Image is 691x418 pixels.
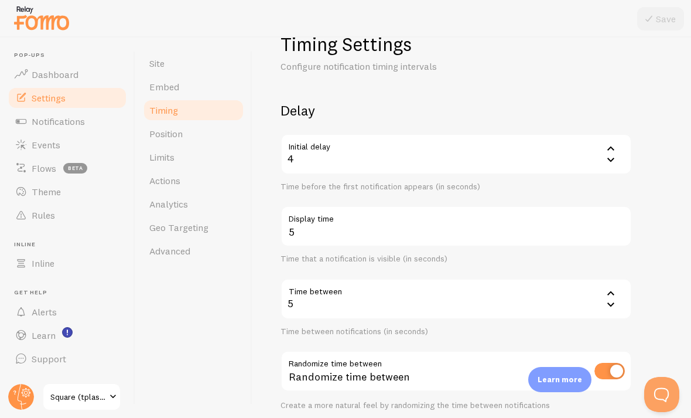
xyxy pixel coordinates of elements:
[280,278,632,320] div: 5
[280,400,632,411] div: Create a more natural feel by randomizing the time between notifications
[280,206,632,226] label: Display time
[32,209,55,221] span: Rules
[280,60,562,73] p: Configure notification timing intervals
[7,324,128,347] a: Learn
[32,257,54,269] span: Inline
[7,347,128,371] a: Support
[142,145,245,169] a: Limits
[7,157,128,180] a: Flows beta
[7,133,128,157] a: Events
[142,192,245,216] a: Analytics
[32,115,85,127] span: Notifications
[142,75,245,98] a: Embed
[14,241,128,249] span: Inline
[149,198,188,210] span: Analytics
[50,390,106,404] span: Square (tplashsupply)
[7,63,128,86] a: Dashboard
[149,128,183,140] span: Position
[7,252,128,275] a: Inline
[280,134,632,175] div: 4
[32,162,56,174] span: Flows
[149,151,175,163] span: Limits
[149,222,208,233] span: Geo Targeting
[149,245,190,257] span: Advanced
[32,186,61,198] span: Theme
[42,383,121,411] a: Square (tplashsupply)
[14,289,128,297] span: Get Help
[538,374,582,385] p: Learn more
[7,300,128,324] a: Alerts
[149,175,180,186] span: Actions
[149,104,178,116] span: Timing
[32,92,66,104] span: Settings
[142,239,245,263] a: Advanced
[32,306,57,318] span: Alerts
[32,139,60,151] span: Events
[14,52,128,59] span: Pop-ups
[142,52,245,75] a: Site
[12,3,71,33] img: fomo-relay-logo-orange.svg
[7,86,128,110] a: Settings
[149,81,179,93] span: Embed
[142,98,245,122] a: Timing
[32,329,56,341] span: Learn
[280,327,632,337] div: Time between notifications (in seconds)
[7,180,128,203] a: Theme
[32,69,78,80] span: Dashboard
[528,367,591,392] div: Learn more
[142,216,245,239] a: Geo Targeting
[149,57,165,69] span: Site
[280,182,632,192] div: Time before the first notification appears (in seconds)
[142,169,245,192] a: Actions
[644,377,679,412] iframe: Help Scout Beacon - Open
[32,353,66,365] span: Support
[142,122,245,145] a: Position
[280,351,632,393] div: Randomize time between
[63,163,87,174] span: beta
[7,110,128,133] a: Notifications
[280,32,632,56] h1: Timing Settings
[280,254,632,264] div: Time that a notification is visible (in seconds)
[280,101,632,120] h2: Delay
[62,327,73,338] svg: <p>Watch New Feature Tutorials!</p>
[7,203,128,227] a: Rules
